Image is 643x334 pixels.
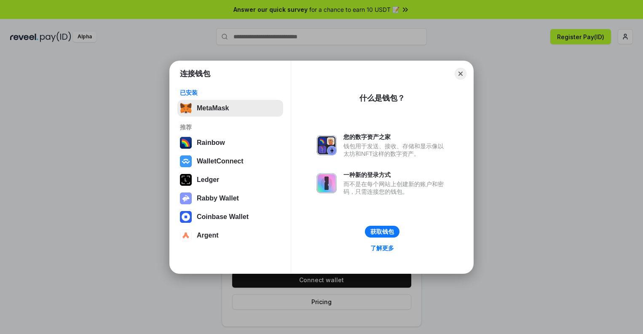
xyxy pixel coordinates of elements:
a: 了解更多 [365,243,399,254]
div: Argent [197,232,219,239]
div: 而不是在每个网站上创建新的账户和密码，只需连接您的钱包。 [343,180,448,195]
div: Rainbow [197,139,225,147]
img: svg+xml,%3Csvg%20xmlns%3D%22http%3A%2F%2Fwww.w3.org%2F2000%2Fsvg%22%20fill%3D%22none%22%20viewBox... [316,173,337,193]
img: svg+xml,%3Csvg%20width%3D%2228%22%20height%3D%2228%22%20viewBox%3D%220%200%2028%2028%22%20fill%3D... [180,230,192,241]
div: 获取钱包 [370,228,394,235]
div: Coinbase Wallet [197,213,249,221]
div: Ledger [197,176,219,184]
div: Rabby Wallet [197,195,239,202]
button: Rainbow [177,134,283,151]
img: svg+xml,%3Csvg%20xmlns%3D%22http%3A%2F%2Fwww.w3.org%2F2000%2Fsvg%22%20fill%3D%22none%22%20viewBox... [180,192,192,204]
div: 您的数字资产之家 [343,133,448,141]
div: MetaMask [197,104,229,112]
button: Ledger [177,171,283,188]
div: WalletConnect [197,158,244,165]
button: Argent [177,227,283,244]
button: Close [455,68,466,80]
img: svg+xml,%3Csvg%20width%3D%2228%22%20height%3D%2228%22%20viewBox%3D%220%200%2028%2028%22%20fill%3D... [180,155,192,167]
img: svg+xml,%3Csvg%20xmlns%3D%22http%3A%2F%2Fwww.w3.org%2F2000%2Fsvg%22%20fill%3D%22none%22%20viewBox... [316,135,337,155]
img: svg+xml,%3Csvg%20width%3D%22120%22%20height%3D%22120%22%20viewBox%3D%220%200%20120%20120%22%20fil... [180,137,192,149]
div: 钱包用于发送、接收、存储和显示像以太坊和NFT这样的数字资产。 [343,142,448,158]
button: Coinbase Wallet [177,208,283,225]
h1: 连接钱包 [180,69,210,79]
div: 已安装 [180,89,281,96]
img: svg+xml,%3Csvg%20xmlns%3D%22http%3A%2F%2Fwww.w3.org%2F2000%2Fsvg%22%20width%3D%2228%22%20height%3... [180,174,192,186]
img: svg+xml,%3Csvg%20fill%3D%22none%22%20height%3D%2233%22%20viewBox%3D%220%200%2035%2033%22%20width%... [180,102,192,114]
button: WalletConnect [177,153,283,170]
div: 推荐 [180,123,281,131]
div: 什么是钱包？ [359,93,405,103]
button: MetaMask [177,100,283,117]
button: 获取钱包 [365,226,399,238]
div: 一种新的登录方式 [343,171,448,179]
button: Rabby Wallet [177,190,283,207]
img: svg+xml,%3Csvg%20width%3D%2228%22%20height%3D%2228%22%20viewBox%3D%220%200%2028%2028%22%20fill%3D... [180,211,192,223]
div: 了解更多 [370,244,394,252]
